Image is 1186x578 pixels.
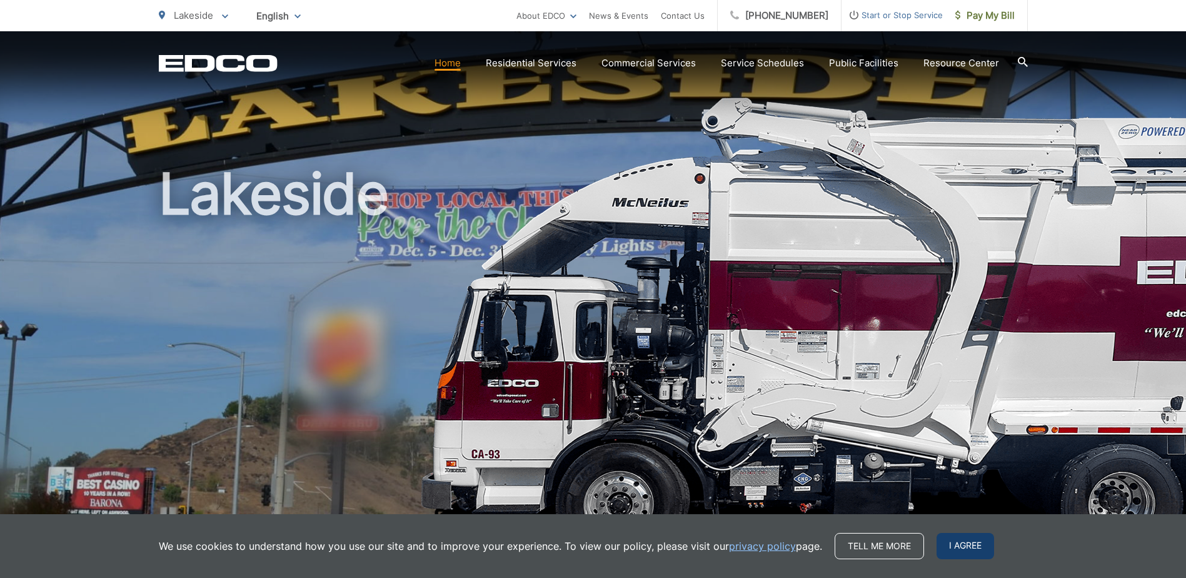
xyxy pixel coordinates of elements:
[516,8,576,23] a: About EDCO
[829,56,898,71] a: Public Facilities
[835,533,924,559] a: Tell me more
[247,5,310,27] span: English
[435,56,461,71] a: Home
[174,9,213,21] span: Lakeside
[729,539,796,554] a: privacy policy
[589,8,648,23] a: News & Events
[955,8,1015,23] span: Pay My Bill
[721,56,804,71] a: Service Schedules
[486,56,576,71] a: Residential Services
[661,8,705,23] a: Contact Us
[923,56,999,71] a: Resource Center
[937,533,994,559] span: I agree
[159,163,1028,559] h1: Lakeside
[159,54,278,72] a: EDCD logo. Return to the homepage.
[159,539,822,554] p: We use cookies to understand how you use our site and to improve your experience. To view our pol...
[601,56,696,71] a: Commercial Services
